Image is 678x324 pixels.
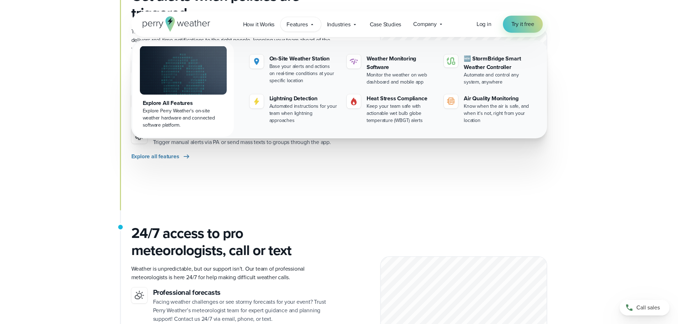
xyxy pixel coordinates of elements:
img: lightning-icon.svg [252,97,261,106]
span: Company [413,20,437,28]
span: Trigger manual alerts via PA or send mass texts to groups through the app. [153,138,331,146]
h3: 24/7 access to pro meteorologists, call or text [131,225,333,259]
div: Automate and control any system, anywhere [464,71,532,86]
span: Features [287,20,308,29]
div: Explore Perry Weather's on-site weather hardware and connected software platform. [143,107,224,129]
div: Monitor the weather on web dashboard and mobile app [367,71,435,86]
div: Lightning Detection [269,94,338,103]
a: On-Site Weather Station Base your alerts and actions on real-time conditions at your specific loc... [247,52,341,87]
a: 🆕 StormBridge Smart Weather Controller Automate and control any system, anywhere [441,52,535,89]
div: Automated instructions for your team when lightning approaches [269,103,338,124]
a: Try it free [503,16,543,33]
p: The moment your weather policy thresholds are met, [PERSON_NAME] Weather delivers real-time notif... [131,27,333,53]
a: Lightning Detection Automated instructions for your team when lightning approaches [247,91,341,127]
img: Location.svg [252,57,261,66]
h4: Professional forecasts [153,287,333,298]
p: Weather is unpredictable, but our support isn’t. Our team of professional meteorologists is here ... [131,265,333,282]
div: Air Quality Monitoring [464,94,532,103]
a: Case Studies [364,17,408,32]
img: Gas.svg [349,97,358,106]
div: Heat Stress Compliance [367,94,435,103]
a: Explore All Features Explore Perry Weather's on-site weather hardware and connected software plat... [133,42,234,137]
p: Facing weather challenges or see stormy forecasts for your event? Trust Perry Weather’s meteorolo... [153,298,333,323]
div: Weather Monitoring Software [367,54,435,71]
div: Base your alerts and actions on real-time conditions at your specific location [269,63,338,84]
img: software-icon.svg [349,57,358,66]
div: Know when the air is safe, and when it's not, right from your location [464,103,532,124]
a: Heat Stress Compliance Keep your team safe with actionable wet bulb globe temperature (WBGT) alerts [344,91,438,127]
div: Keep your team safe with actionable wet bulb globe temperature (WBGT) alerts [367,103,435,124]
img: aqi-icon.svg [447,97,455,106]
span: Explore all features [131,152,179,161]
div: Explore All Features [143,99,224,107]
a: Log in [477,20,492,28]
span: Case Studies [370,20,401,29]
div: On-Site Weather Station [269,54,338,63]
a: Air Quality Monitoring Know when the air is safe, and when it's not, right from your location [441,91,535,127]
img: stormbridge-icon-V6.svg [447,57,455,65]
a: Explore all features [131,152,191,161]
span: Call sales [636,303,660,312]
div: 🆕 StormBridge Smart Weather Controller [464,54,532,71]
a: Weather Monitoring Software Monitor the weather on web dashboard and mobile app [344,52,438,89]
span: Try it free [511,20,534,28]
a: How it Works [237,17,281,32]
a: Call sales [620,300,669,315]
span: Industries [327,20,351,29]
span: How it Works [243,20,275,29]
